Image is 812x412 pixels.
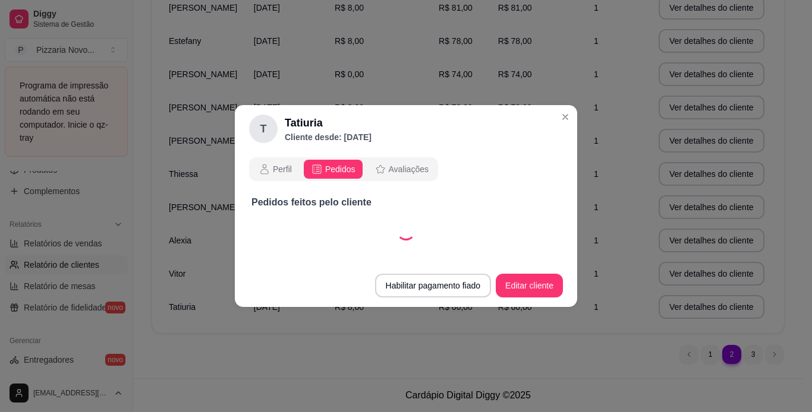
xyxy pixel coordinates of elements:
div: opções [249,157,563,181]
span: Pedidos [325,163,355,175]
button: Habilitar pagamento fiado [375,274,492,297]
div: opções [249,157,438,181]
div: T [249,115,278,143]
div: Loading [396,221,416,240]
span: Avaliações [389,163,429,175]
p: Cliente desde: [DATE] [285,131,372,143]
span: Perfil [273,163,292,175]
h2: Tatiuria [285,115,372,131]
button: Close [556,107,575,126]
button: Editar cliente [496,274,563,297]
p: Pedidos feitos pelo cliente [251,195,561,210]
